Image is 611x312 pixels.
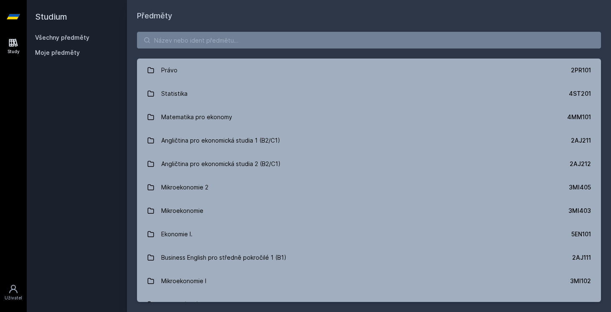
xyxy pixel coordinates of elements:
[137,10,601,22] h1: Předměty
[35,34,89,41] a: Všechny předměty
[137,59,601,82] a: Právo 2PR101
[569,183,591,192] div: 3MI405
[161,156,281,172] div: Angličtina pro ekonomická studia 2 (B2/C1)
[2,33,25,59] a: Study
[161,62,177,79] div: Právo
[571,66,591,74] div: 2PR101
[137,199,601,222] a: Mikroekonomie 3MI403
[137,152,601,176] a: Angličtina pro ekonomická studia 2 (B2/C1) 2AJ212
[570,277,591,285] div: 3MI102
[137,246,601,269] a: Business English pro středně pokročilé 1 (B1) 2AJ111
[137,269,601,293] a: Mikroekonomie I 3MI102
[571,230,591,238] div: 5EN101
[137,176,601,199] a: Mikroekonomie 2 3MI405
[568,207,591,215] div: 3MI403
[137,129,601,152] a: Angličtina pro ekonomická studia 1 (B2/C1) 2AJ211
[137,105,601,129] a: Matematika pro ekonomy 4MM101
[572,253,591,262] div: 2AJ111
[8,49,20,55] div: Study
[161,226,193,243] div: Ekonomie I.
[137,32,601,49] input: Název nebo ident předmětu…
[161,202,203,219] div: Mikroekonomie
[137,82,601,105] a: Statistika 4ST201
[161,85,188,102] div: Statistika
[137,222,601,246] a: Ekonomie I. 5EN101
[570,160,591,168] div: 2AJ212
[567,113,591,121] div: 4MM101
[161,273,206,289] div: Mikroekonomie I
[571,136,591,145] div: 2AJ211
[161,132,280,149] div: Angličtina pro ekonomická studia 1 (B2/C1)
[5,295,22,301] div: Uživatel
[161,179,208,196] div: Mikroekonomie 2
[2,280,25,305] a: Uživatel
[569,90,591,98] div: 4ST201
[161,249,286,266] div: Business English pro středně pokročilé 1 (B1)
[568,300,591,309] div: 5HD200
[161,109,232,125] div: Matematika pro ekonomy
[35,49,80,57] span: Moje předměty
